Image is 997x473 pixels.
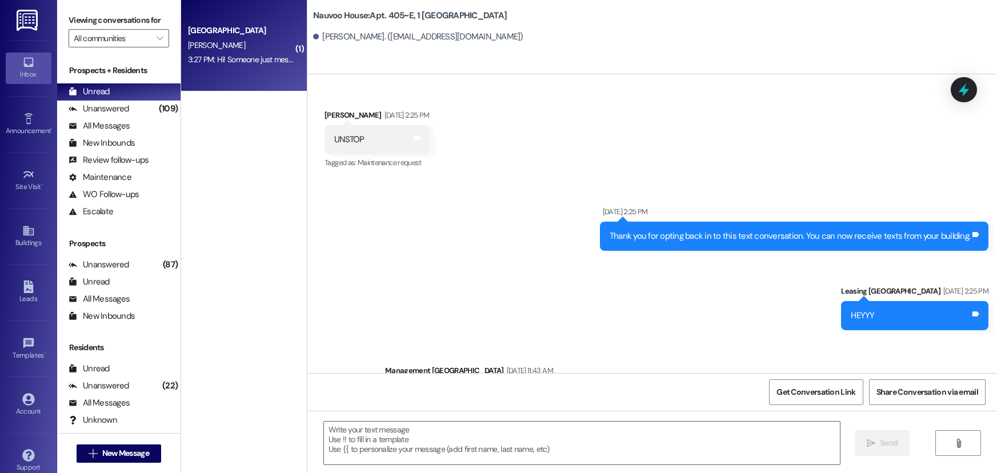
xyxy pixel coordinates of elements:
[610,230,970,242] div: Thank you for opting back in to this text conversation. You can now receive texts from your build...
[334,134,365,146] div: UNSTOP
[188,40,245,50] span: [PERSON_NAME]
[382,109,430,121] div: [DATE] 2:25 PM
[74,29,151,47] input: All communities
[6,221,51,252] a: Buildings
[855,430,910,456] button: Send
[160,256,181,274] div: (87)
[69,259,129,271] div: Unanswered
[69,120,130,132] div: All Messages
[385,364,988,380] div: Management [GEOGRAPHIC_DATA]
[69,86,110,98] div: Unread
[188,25,294,37] div: [GEOGRAPHIC_DATA]
[69,137,135,149] div: New Inbounds
[77,444,161,463] button: New Message
[57,238,181,250] div: Prospects
[69,11,169,29] label: Viewing conversations for
[869,379,986,405] button: Share Conversation via email
[89,449,97,458] i: 
[504,364,553,376] div: [DATE] 11:43 AM
[69,276,110,288] div: Unread
[188,54,544,65] div: 3:27 PM: Hi! Someone just messaged me and told me they were my roommate. Have the lists been posted?
[358,158,422,167] span: Maintenance request
[44,350,46,358] span: •
[69,103,129,115] div: Unanswered
[157,34,163,43] i: 
[6,390,51,420] a: Account
[867,439,875,448] i: 
[325,154,429,171] div: Tagged as:
[6,165,51,196] a: Site Visit •
[69,293,130,305] div: All Messages
[69,380,129,392] div: Unanswered
[6,53,51,83] a: Inbox
[156,100,181,118] div: (109)
[325,109,429,125] div: [PERSON_NAME]
[17,10,40,31] img: ResiDesk Logo
[6,334,51,364] a: Templates •
[954,439,963,448] i: 
[51,125,53,133] span: •
[776,386,855,398] span: Get Conversation Link
[102,447,149,459] span: New Message
[69,414,117,426] div: Unknown
[159,377,181,395] div: (22)
[940,285,988,297] div: [DATE] 2:25 PM
[769,379,863,405] button: Get Conversation Link
[313,10,507,22] b: Nauvoo House: Apt. 405~E, 1 [GEOGRAPHIC_DATA]
[841,285,988,301] div: Leasing [GEOGRAPHIC_DATA]
[69,171,131,183] div: Maintenance
[69,310,135,322] div: New Inbounds
[41,181,43,189] span: •
[57,342,181,354] div: Residents
[69,206,113,218] div: Escalate
[69,397,130,409] div: All Messages
[313,31,523,43] div: [PERSON_NAME]. ([EMAIL_ADDRESS][DOMAIN_NAME])
[69,154,149,166] div: Review follow-ups
[851,310,874,322] div: HEYYY
[880,437,898,449] span: Send
[69,363,110,375] div: Unread
[6,277,51,308] a: Leads
[69,189,139,201] div: WO Follow-ups
[600,206,648,218] div: [DATE] 2:25 PM
[57,65,181,77] div: Prospects + Residents
[876,386,978,398] span: Share Conversation via email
